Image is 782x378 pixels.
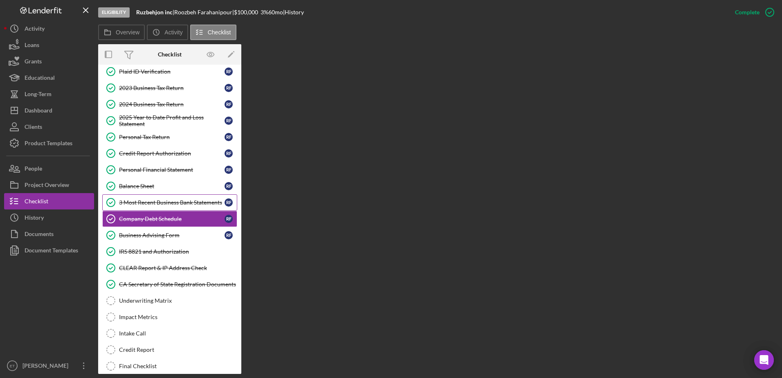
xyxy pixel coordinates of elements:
div: CLEAR Report & IP Address Check [119,265,237,271]
a: Personal Financial StatementRF [102,162,237,178]
div: R F [225,84,233,92]
button: Educational [4,70,94,86]
div: Grants [25,53,42,72]
div: R F [225,117,233,125]
div: R F [225,198,233,207]
button: Activity [147,25,188,40]
div: [PERSON_NAME] [20,358,74,376]
div: Credit Report [119,346,237,353]
button: Long-Term [4,86,94,102]
a: Final Checklist [102,358,237,374]
span: $100,000 [234,9,258,16]
a: IRS 8821 and Authorization [102,243,237,260]
div: | [136,9,174,16]
div: Document Templates [25,242,78,261]
button: ET[PERSON_NAME] [4,358,94,374]
label: Activity [164,29,182,36]
div: R F [225,182,233,190]
div: IRS 8821 and Authorization [119,248,237,255]
a: 2025 Year to Date Profit and Loss StatementRF [102,112,237,129]
div: Documents [25,226,54,244]
div: Long-Term [25,86,52,104]
div: Personal Financial Statement [119,166,225,173]
div: Activity [25,20,45,39]
a: Clients [4,119,94,135]
div: Credit Report Authorization [119,150,225,157]
div: 2025 Year to Date Profit and Loss Statement [119,114,225,127]
div: Eligibility [98,7,130,18]
button: Documents [4,226,94,242]
text: ET [10,364,15,368]
a: 3 Most Recent Business Bank StatementsRF [102,194,237,211]
a: History [4,209,94,226]
a: People [4,160,94,177]
div: Project Overview [25,177,69,195]
div: R F [225,149,233,157]
div: Underwriting Matrix [119,297,237,304]
button: Activity [4,20,94,37]
button: Checklist [4,193,94,209]
label: Checklist [208,29,231,36]
a: CA Secretary of State Registration Documents [102,276,237,292]
div: R F [225,67,233,76]
a: 2023 Business Tax ReturnRF [102,80,237,96]
button: Overview [98,25,145,40]
a: Credit Report AuthorizationRF [102,145,237,162]
a: 2024 Business Tax ReturnRF [102,96,237,112]
button: Grants [4,53,94,70]
div: Complete [735,4,760,20]
div: Plaid ID Verification [119,68,225,75]
div: 60 mo [268,9,283,16]
button: Product Templates [4,135,94,151]
button: Document Templates [4,242,94,259]
div: R F [225,166,233,174]
div: Open Intercom Messenger [754,350,774,370]
div: R F [225,215,233,223]
button: Loans [4,37,94,53]
div: 3 Most Recent Business Bank Statements [119,199,225,206]
div: Balance Sheet [119,183,225,189]
a: Balance SheetRF [102,178,237,194]
div: Impact Metrics [119,314,237,320]
div: CA Secretary of State Registration Documents [119,281,237,288]
b: Ruzbehjon inc [136,9,173,16]
a: Credit Report [102,342,237,358]
div: People [25,160,42,179]
a: Plaid ID VerificationRF [102,63,237,80]
div: Product Templates [25,135,72,153]
button: Complete [727,4,778,20]
div: 2024 Business Tax Return [119,101,225,108]
div: R F [225,231,233,239]
div: Checklist [25,193,48,211]
div: Clients [25,119,42,137]
div: Educational [25,70,55,88]
a: Personal Tax ReturnRF [102,129,237,145]
div: Business Advising Form [119,232,225,239]
a: Underwriting Matrix [102,292,237,309]
div: Dashboard [25,102,52,121]
button: Checklist [190,25,236,40]
div: Checklist [158,51,182,58]
div: Company Debt Schedule [119,216,225,222]
a: Business Advising FormRF [102,227,237,243]
div: Final Checklist [119,363,237,369]
a: Intake Call [102,325,237,342]
div: Personal Tax Return [119,134,225,140]
div: | History [283,9,304,16]
a: CLEAR Report & IP Address Check [102,260,237,276]
a: Company Debt ScheduleRF [102,211,237,227]
div: Roozbeh Farahanipour | [174,9,234,16]
div: History [25,209,44,228]
div: R F [225,133,233,141]
button: Dashboard [4,102,94,119]
div: Loans [25,37,39,55]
